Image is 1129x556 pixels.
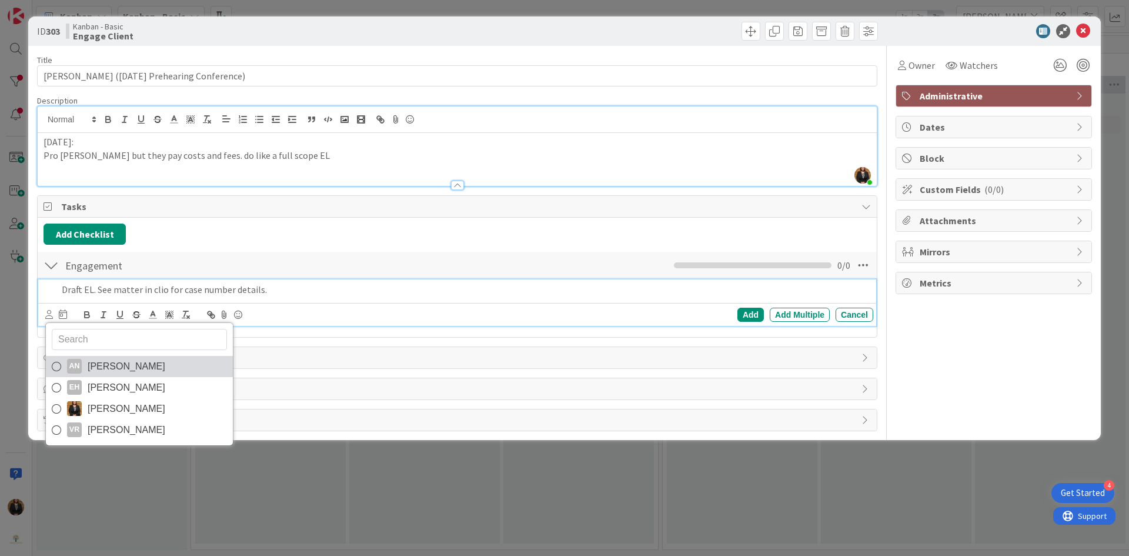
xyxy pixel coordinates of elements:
input: Search [52,329,227,350]
span: Block [920,151,1070,165]
span: [PERSON_NAME] [88,358,165,375]
span: Watchers [960,58,998,72]
div: 4 [1104,480,1114,491]
span: Tasks [61,199,856,214]
span: Dates [920,120,1070,134]
div: Add Multiple [770,308,830,322]
span: 0 / 0 [837,258,850,272]
input: type card name here... [37,65,877,86]
b: Engage Client [73,31,133,41]
span: Mirrors [920,245,1070,259]
p: Pro [PERSON_NAME] but they pay costs and fees. do like a full scope EL [44,149,871,162]
div: Get Started [1061,487,1105,499]
input: Add Checklist... [61,255,326,276]
label: Title [37,55,52,65]
img: DEZMl8YG0xcQqluc7pnrobW4Pfi88F1E.JPG [854,167,871,184]
p: Draft EL. See matter in clio for case number details. [62,283,869,297]
div: EH [67,380,82,395]
img: KS [67,401,82,416]
span: Links [61,351,856,365]
span: Metrics [920,276,1070,290]
span: Description [37,95,78,106]
div: VR [67,422,82,437]
div: AN [67,359,82,374]
span: [PERSON_NAME] [88,421,165,439]
span: Owner [908,58,935,72]
span: History [61,413,856,427]
div: Add [737,308,764,322]
a: VR[PERSON_NAME] [46,420,233,441]
span: ID [37,24,60,38]
span: Support [25,2,54,16]
span: Custom Fields [920,182,1070,197]
a: KS[PERSON_NAME] [46,398,233,420]
span: ( 0/0 ) [984,184,1004,195]
div: Open Get Started checklist, remaining modules: 4 [1051,483,1114,503]
span: [PERSON_NAME] [88,400,165,418]
p: [DATE]: [44,135,871,149]
span: Administrative [920,89,1070,103]
span: Attachments [920,214,1070,228]
a: AN[PERSON_NAME] [46,356,233,377]
a: EH[PERSON_NAME] [46,377,233,398]
div: Cancel [836,308,873,322]
span: Comments [61,382,856,396]
b: 303 [46,25,60,37]
button: Add Checklist [44,224,126,245]
span: Kanban - Basic [73,22,133,31]
span: [PERSON_NAME] [88,379,165,397]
